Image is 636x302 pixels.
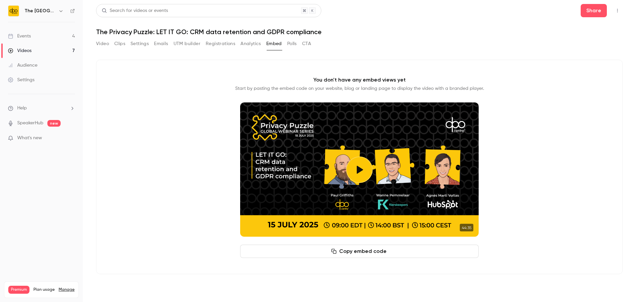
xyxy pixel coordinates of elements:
[287,38,297,49] button: Polls
[581,4,607,17] button: Share
[8,286,29,294] span: Premium
[174,38,200,49] button: UTM builder
[17,120,43,127] a: SpeakerHub
[96,28,623,36] h1: The Privacy Puzzle: LET IT GO: CRM data retention and GDPR compliance
[67,135,75,141] iframe: Noticeable Trigger
[240,245,479,258] button: Copy embed code
[240,38,261,49] button: Analytics
[96,38,109,49] button: Video
[346,156,373,183] button: Play video
[266,38,282,49] button: Embed
[102,7,168,14] div: Search for videos or events
[8,33,31,39] div: Events
[302,38,311,49] button: CTA
[131,38,149,49] button: Settings
[154,38,168,49] button: Emails
[33,287,55,292] span: Plan usage
[59,287,75,292] a: Manage
[8,62,37,69] div: Audience
[8,77,34,83] div: Settings
[25,8,56,14] h6: The [GEOGRAPHIC_DATA]
[17,105,27,112] span: Help
[460,224,473,231] time: 44:35
[313,76,406,84] p: You don't have any embed views yet
[8,105,75,112] li: help-dropdown-opener
[206,38,235,49] button: Registrations
[8,6,19,16] img: The DPO Centre
[8,47,31,54] div: Videos
[240,102,479,237] section: Cover
[47,120,61,127] span: new
[114,38,125,49] button: Clips
[612,5,623,16] button: Top Bar Actions
[235,85,484,92] p: Start by pasting the embed code on your website, blog or landing page to display the video with a...
[17,135,42,142] span: What's new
